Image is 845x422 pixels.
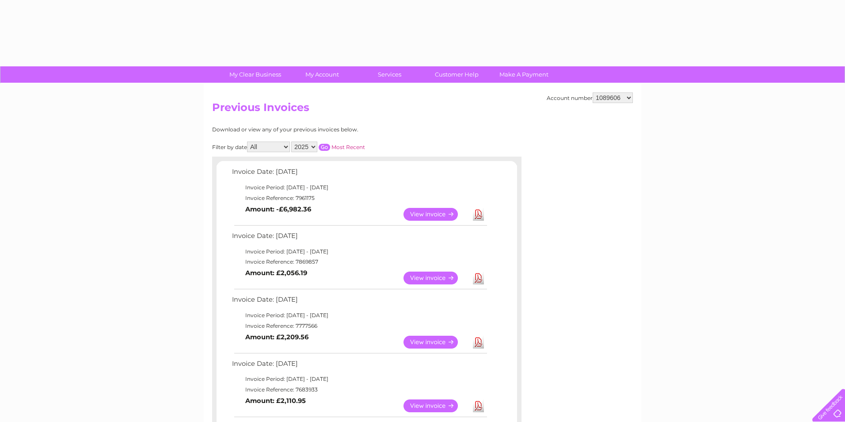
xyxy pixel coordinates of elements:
[230,310,488,321] td: Invoice Period: [DATE] - [DATE]
[473,272,484,284] a: Download
[245,333,308,341] b: Amount: £2,209.56
[245,205,311,213] b: Amount: -£6,982.36
[230,384,488,395] td: Invoice Reference: 7683933
[212,127,444,133] div: Download or view any of your previous invoices below.
[230,193,488,203] td: Invoice Reference: 7961175
[245,397,306,405] b: Amount: £2,110.95
[230,257,488,267] td: Invoice Reference: 7869857
[420,66,493,83] a: Customer Help
[212,101,633,118] h2: Previous Invoices
[230,321,488,331] td: Invoice Reference: 7777566
[487,66,560,83] a: Make A Payment
[230,294,488,310] td: Invoice Date: [DATE]
[403,272,468,284] a: View
[331,144,365,150] a: Most Recent
[473,336,484,349] a: Download
[473,399,484,412] a: Download
[230,374,488,384] td: Invoice Period: [DATE] - [DATE]
[547,92,633,103] div: Account number
[403,336,468,349] a: View
[230,358,488,374] td: Invoice Date: [DATE]
[473,208,484,221] a: Download
[230,182,488,193] td: Invoice Period: [DATE] - [DATE]
[403,399,468,412] a: View
[245,269,307,277] b: Amount: £2,056.19
[230,230,488,246] td: Invoice Date: [DATE]
[230,246,488,257] td: Invoice Period: [DATE] - [DATE]
[230,166,488,182] td: Invoice Date: [DATE]
[212,142,444,152] div: Filter by date
[353,66,426,83] a: Services
[403,208,468,221] a: View
[219,66,292,83] a: My Clear Business
[286,66,359,83] a: My Account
